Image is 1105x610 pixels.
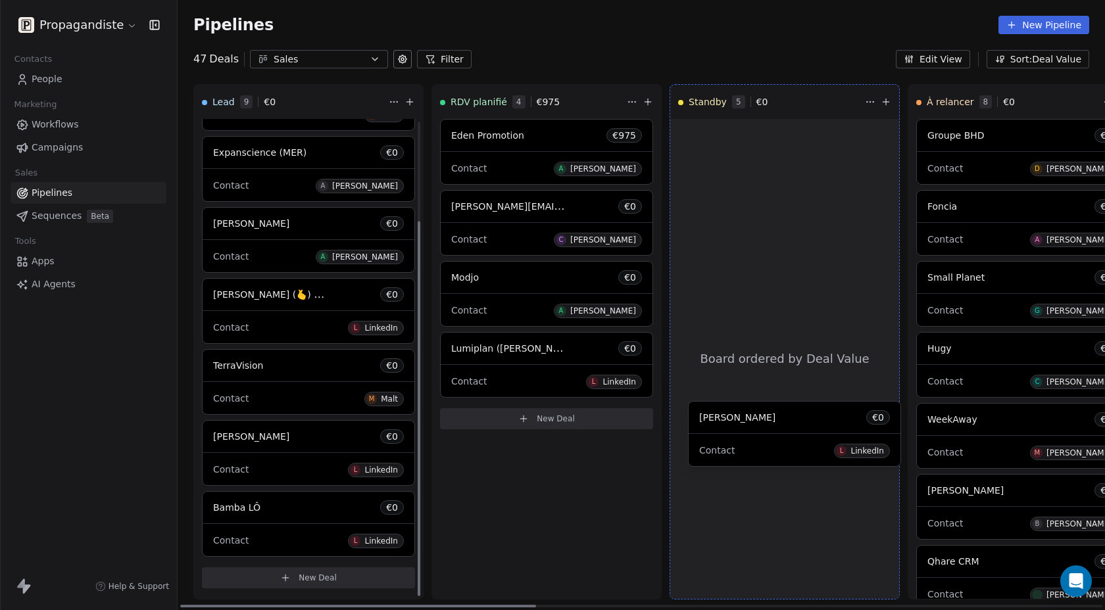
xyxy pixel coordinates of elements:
[213,431,289,442] span: [PERSON_NAME]
[451,163,487,174] span: Contact
[872,411,884,424] span: € 0
[369,394,375,404] div: M
[386,359,398,372] span: € 0
[451,305,487,316] span: Contact
[1035,519,1039,529] div: B
[927,201,957,212] span: Foncia
[193,51,239,67] div: 47
[386,430,398,443] span: € 0
[213,180,249,191] span: Contact
[987,50,1089,68] button: Sort: Deal Value
[927,163,963,174] span: Contact
[440,408,653,429] button: New Deal
[451,376,487,387] span: Contact
[699,445,735,456] span: Contact
[240,95,253,108] span: 9
[274,53,364,66] div: Sales
[570,164,636,174] div: [PERSON_NAME]
[1035,164,1040,174] div: D
[624,342,636,355] span: € 0
[927,95,974,108] span: À relancer
[678,85,862,119] div: Standby5€0
[1060,565,1092,597] div: Open Intercom Messenger
[364,536,398,546] div: LinkedIn
[320,181,325,191] div: A
[11,273,166,295] a: AI Agents
[570,306,636,316] div: [PERSON_NAME]
[451,234,487,245] span: Contact
[1035,235,1039,245] div: A
[850,446,884,456] div: LinkedIn
[927,556,979,567] span: Qhare CRM
[9,163,43,183] span: Sales
[213,288,346,300] span: [PERSON_NAME] (🫰) Massot
[32,209,82,223] span: Sequences
[927,414,977,425] span: WeekAway
[1003,95,1015,108] span: € 0
[624,200,636,213] span: € 0
[354,323,358,333] div: L
[699,412,775,423] span: [PERSON_NAME]
[332,181,398,191] div: [PERSON_NAME]
[896,50,970,68] button: Edit View
[32,277,76,291] span: AI Agents
[202,567,415,588] button: New Deal
[927,589,963,599] span: Contact
[688,401,901,467] div: [PERSON_NAME]€0ContactLLinkedIn
[1035,306,1040,316] div: G
[202,349,415,415] div: TerraVision€0ContactMMalt
[612,129,636,142] span: € 975
[9,49,58,69] span: Contacts
[927,234,963,245] span: Contact
[39,16,124,34] span: Propagandiste
[451,272,479,283] span: Modjo
[512,95,526,108] span: 4
[11,68,166,90] a: People
[11,114,166,135] a: Workflows
[11,182,166,204] a: Pipelines
[927,376,963,387] span: Contact
[927,343,952,354] span: Hugy
[451,342,580,354] span: Lumiplan ([PERSON_NAME])
[386,501,398,514] span: € 0
[264,95,276,108] span: € 0
[11,137,166,158] a: Campaigns
[440,85,624,119] div: RDV planifié4€975
[32,186,72,200] span: Pipelines
[209,51,239,67] span: Deals
[95,581,169,592] a: Help & Support
[558,164,563,174] div: A
[732,95,745,108] span: 5
[213,535,249,546] span: Contact
[386,146,398,159] span: € 0
[440,261,653,327] div: Modjo€0ContactA[PERSON_NAME]
[213,393,249,404] span: Contact
[202,207,415,273] div: [PERSON_NAME]€0ContactA[PERSON_NAME]
[87,210,113,223] span: Beta
[624,271,636,284] span: € 0
[212,95,235,108] span: Lead
[202,420,415,486] div: [PERSON_NAME]€0ContactLLinkedIn
[299,573,337,583] span: New Deal
[213,360,263,371] span: TerraVision
[927,447,963,457] span: Contact
[916,85,1100,119] div: À relancer8€0
[16,14,140,36] button: Propagandiste
[451,200,765,212] span: [PERSON_NAME][EMAIL_ADDRESS][PERSON_NAME][DOMAIN_NAME]
[364,323,398,333] div: LinkedIn
[193,16,274,34] span: Pipelines
[213,109,249,120] span: Contact
[689,95,727,108] span: Standby
[213,502,260,513] span: Bamba LÔ
[354,536,358,546] div: L
[213,464,249,475] span: Contact
[18,17,34,33] img: logo.png
[840,446,844,456] div: L
[202,85,386,119] div: Lead9€0
[202,136,415,202] div: Expanscience (MER)€0ContactA[PERSON_NAME]
[202,278,415,344] div: [PERSON_NAME] (🫰) Massot€0ContactLLinkedIn
[213,147,307,158] span: Expanscience (MER)
[213,218,289,229] span: [PERSON_NAME]
[386,217,398,230] span: € 0
[558,235,563,245] div: C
